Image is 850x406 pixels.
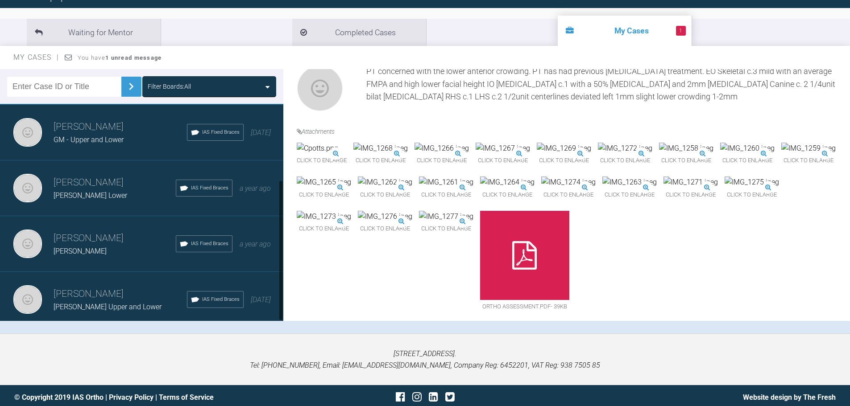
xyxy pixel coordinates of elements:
[297,176,351,188] img: IMG_1265.jpeg
[292,19,426,46] li: Completed Cases
[781,154,836,168] span: Click to enlarge
[419,176,473,188] img: IMG_1261.jpeg
[148,82,191,91] div: Filter Boards: All
[541,188,596,202] span: Click to enlarge
[54,303,162,311] span: [PERSON_NAME] Upper and Lower
[598,143,652,154] img: IMG_1272.jpeg
[297,143,338,154] img: Cpotts.png
[415,143,469,154] img: IMG_1266.jpeg
[240,184,271,193] span: a year ago
[602,188,657,202] span: Click to enlarge
[78,54,162,61] span: You have
[480,176,535,188] img: IMG_1264.jpeg
[159,393,214,402] a: Terms of Service
[14,348,836,371] p: [STREET_ADDRESS]. Tel: [PHONE_NUMBER], Email: [EMAIL_ADDRESS][DOMAIN_NAME], Company Reg: 6452201,...
[358,188,412,202] span: Click to enlarge
[659,154,713,168] span: Click to enlarge
[191,184,228,192] span: IAS Fixed Braces
[725,176,779,188] img: IMG_1275.jpeg
[353,143,408,154] img: IMG_1268.jpeg
[54,191,127,200] span: [PERSON_NAME] Lower
[27,19,161,46] li: Waiting for Mentor
[297,222,351,236] span: Click to enlarge
[663,188,718,202] span: Click to enlarge
[725,188,779,202] span: Click to enlarge
[720,143,775,154] img: IMG_1260.jpeg
[537,143,591,154] img: IMG_1269.jpeg
[13,174,42,202] img: Azffar Din
[598,154,652,168] span: Click to enlarge
[415,154,469,168] span: Click to enlarge
[54,247,107,255] span: [PERSON_NAME]
[480,188,535,202] span: Click to enlarge
[124,79,138,94] img: chevronRight.28bd32b0.svg
[191,240,228,248] span: IAS Fixed Braces
[297,211,351,222] img: IMG_1273.jpeg
[419,188,473,202] span: Click to enlarge
[54,135,124,144] span: GM - Upper and Lower
[13,53,59,62] span: My Cases
[353,154,408,168] span: Click to enlarge
[202,128,240,136] span: IAS Fixed Braces
[54,231,176,246] h3: [PERSON_NAME]
[602,176,657,188] img: IMG_1263.jpeg
[297,127,843,136] h4: Attachments
[54,175,176,190] h3: [PERSON_NAME]
[297,154,347,168] span: Click to enlarge
[358,176,412,188] img: IMG_1262.jpeg
[358,211,412,222] img: IMG_1276.jpeg
[537,154,591,168] span: Click to enlarge
[109,393,153,402] a: Privacy Policy
[676,26,686,36] span: 1
[358,222,412,236] span: Click to enlarge
[54,119,187,135] h3: [PERSON_NAME]
[541,176,596,188] img: IMG_1274.jpeg
[13,230,42,258] img: Azffar Din
[7,77,121,97] input: Enter Case ID or Title
[105,54,162,61] strong: 1 unread message
[476,143,530,154] img: IMG_1267.jpeg
[54,287,187,302] h3: [PERSON_NAME]
[13,118,42,147] img: Azffar Din
[781,143,836,154] img: IMG_1259.jpeg
[366,65,843,115] div: PT concerned with the lower anterior crowding. PT has had previous [MEDICAL_DATA] treatment. EO S...
[743,393,836,402] a: Website design by The Fresh
[202,295,240,303] span: IAS Fixed Braces
[297,188,351,202] span: Click to enlarge
[720,154,775,168] span: Click to enlarge
[251,295,271,304] span: [DATE]
[659,143,713,154] img: IMG_1258.jpeg
[480,300,569,314] span: Ortho assessment.pdf - 39KB
[663,176,718,188] img: IMG_1271.jpeg
[297,65,343,111] img: Azffar Din
[251,128,271,137] span: [DATE]
[476,154,530,168] span: Click to enlarge
[419,211,473,222] img: IMG_1277.jpeg
[240,240,271,248] span: a year ago
[13,285,42,314] img: Azffar Din
[419,222,473,236] span: Click to enlarge
[14,392,288,403] div: © Copyright 2019 IAS Ortho | |
[558,16,692,46] li: My Cases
